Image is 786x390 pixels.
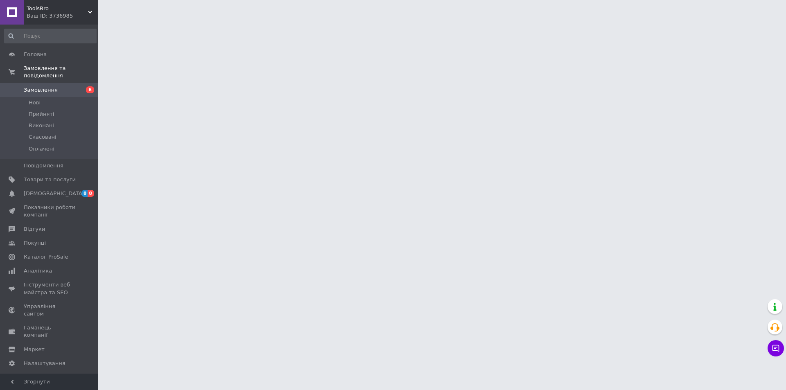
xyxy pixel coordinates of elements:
span: Скасовані [29,133,56,141]
span: Аналітика [24,267,52,275]
button: Чат з покупцем [768,340,784,356]
span: Замовлення та повідомлення [24,65,98,79]
span: ToolsBro [27,5,88,12]
span: [DEMOGRAPHIC_DATA] [24,190,84,197]
span: Налаштування [24,360,65,367]
span: Прийняті [29,110,54,118]
span: Товари та послуги [24,176,76,183]
span: Оплачені [29,145,54,153]
span: Замовлення [24,86,58,94]
span: Нові [29,99,41,106]
span: Каталог ProSale [24,253,68,261]
span: 8 [88,190,94,197]
span: Маркет [24,346,45,353]
span: Повідомлення [24,162,63,169]
span: Покупці [24,239,46,247]
span: 6 [86,86,94,93]
span: Гаманець компанії [24,324,76,339]
span: Показники роботи компанії [24,204,76,219]
span: Виконані [29,122,54,129]
span: Інструменти веб-майстра та SEO [24,281,76,296]
div: Ваш ID: 3736985 [27,12,98,20]
span: 8 [81,190,88,197]
span: Управління сайтом [24,303,76,318]
span: Відгуки [24,225,45,233]
span: Головна [24,51,47,58]
input: Пошук [4,29,97,43]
